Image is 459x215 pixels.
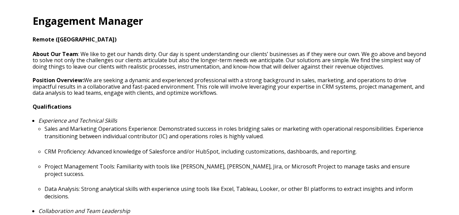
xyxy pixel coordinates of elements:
strong: Remote ([GEOGRAPHIC_DATA]) [33,36,117,43]
p: Sales and Marketing Operations Experience: Demonstrated success in roles bridging sales or market... [45,125,427,140]
p: We are seeking a dynamic and experienced professional with a strong background in sales, marketin... [33,77,427,96]
em: Collaboration and Team Leadership [38,207,130,215]
strong: About Our Team [33,50,78,58]
strong: Qualifications [33,103,71,110]
p: Data Analysis: Strong analytical skills with experience using tools like Excel, Tableau, Looker, ... [45,185,427,200]
h3: : We like to get our hands dirty. Our day is spent understanding our clients’ businesses as if th... [33,51,427,70]
em: Experience and Technical Skills [38,117,117,124]
p: Project Management Tools: Familiarity with tools like [PERSON_NAME], [PERSON_NAME], Jira, or Micr... [45,163,427,178]
strong: Position Overview: [33,76,84,84]
p: CRM Proficiency: Advanced knowledge of Salesforce and/or HubSpot, including customizations, dashb... [45,148,427,155]
h2: Engagement Manager [33,14,427,28]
